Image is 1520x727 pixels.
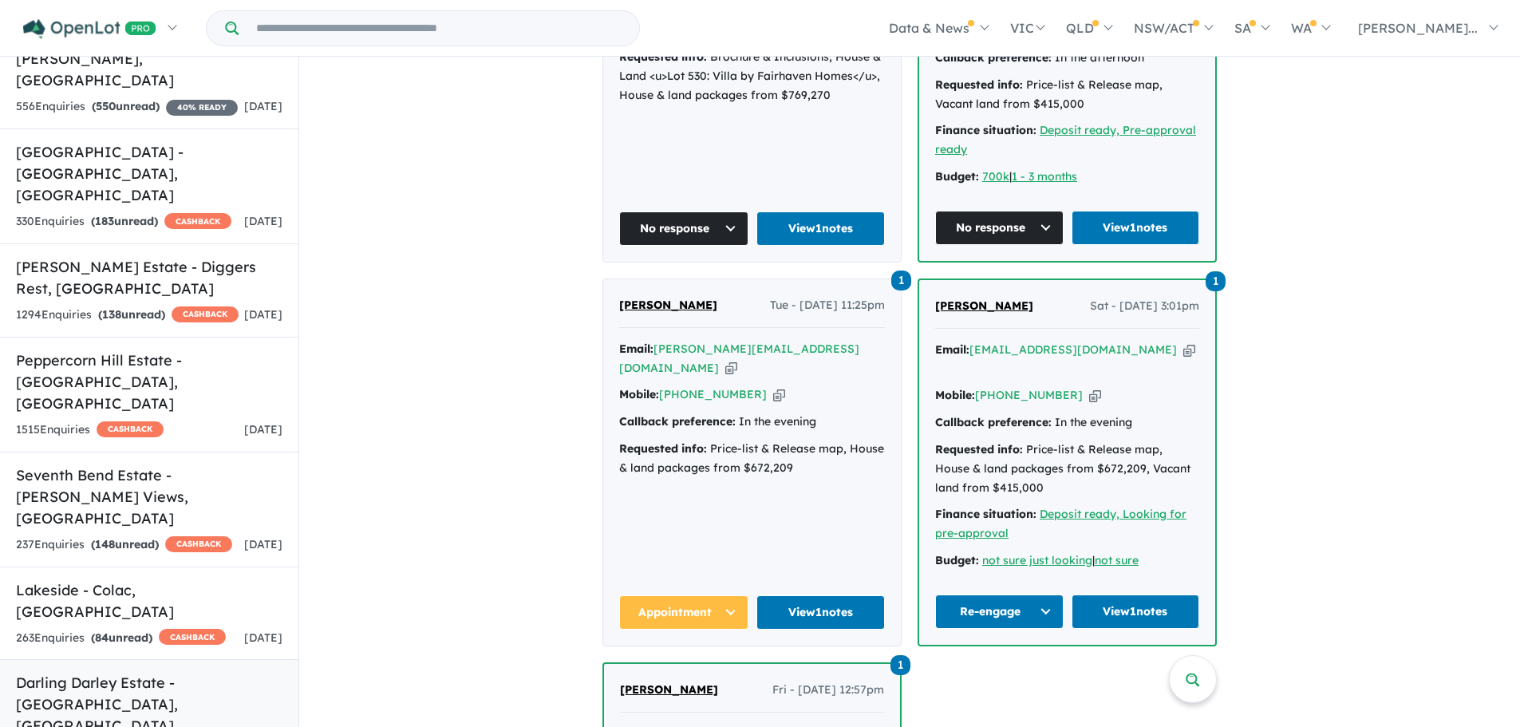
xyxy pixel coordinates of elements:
div: Price-list & Release map, House & land packages from $672,209, Vacant land from $415,000 [935,441,1199,497]
div: In the evening [935,413,1199,433]
span: 138 [102,307,121,322]
h5: Lakeside - Colac , [GEOGRAPHIC_DATA] [16,579,282,622]
strong: ( unread) [91,214,158,228]
strong: Budget: [935,169,979,184]
span: [PERSON_NAME] [619,298,717,312]
span: 183 [95,214,114,228]
strong: ( unread) [98,307,165,322]
span: [PERSON_NAME]... [1358,20,1478,36]
span: CASHBACK [164,213,231,229]
strong: ( unread) [91,630,152,645]
strong: Budget: [935,553,979,567]
h5: Peppercorn Hill Estate - [GEOGRAPHIC_DATA] , [GEOGRAPHIC_DATA] [16,350,282,414]
strong: Requested info: [619,441,707,456]
span: [DATE] [244,422,282,437]
a: [PERSON_NAME] [620,681,718,700]
a: [PERSON_NAME] [935,297,1033,316]
a: [PERSON_NAME] [619,296,717,315]
a: Deposit ready, Looking for pre-approval [935,507,1186,540]
div: Price-list & Release map, House & land packages from $672,209 [619,440,885,478]
span: 550 [96,99,116,113]
strong: Finance situation: [935,507,1036,521]
span: CASHBACK [165,536,232,552]
button: Re-engage [935,595,1064,629]
span: [DATE] [244,537,282,551]
button: Copy [1183,342,1195,358]
a: View1notes [756,211,886,246]
div: | [935,551,1199,571]
span: CASHBACK [172,306,239,322]
h5: [GEOGRAPHIC_DATA] - [GEOGRAPHIC_DATA] , [GEOGRAPHIC_DATA] [16,141,282,206]
span: CASHBACK [97,421,164,437]
div: 330 Enquir ies [16,212,231,231]
div: | [935,168,1199,187]
span: [DATE] [244,630,282,645]
img: Openlot PRO Logo White [23,19,156,39]
strong: Mobile: [935,388,975,402]
span: 84 [95,630,109,645]
div: 263 Enquir ies [16,629,226,648]
strong: Finance situation: [935,123,1036,137]
h5: [PERSON_NAME] Estate - Diggers Rest , [GEOGRAPHIC_DATA] [16,256,282,299]
div: 556 Enquir ies [16,97,238,117]
a: View1notes [1072,595,1200,629]
strong: Callback preference: [935,415,1052,429]
strong: Requested info: [935,77,1023,92]
strong: Mobile: [619,387,659,401]
a: Deposit ready, Pre-approval ready [935,123,1196,156]
button: Copy [773,386,785,403]
div: 237 Enquir ies [16,535,232,555]
strong: Requested info: [935,442,1023,456]
a: 1 [891,269,911,290]
button: Appointment [619,595,748,630]
strong: Email: [619,342,653,356]
strong: ( unread) [92,99,160,113]
span: [DATE] [244,214,282,228]
a: View1notes [1072,211,1200,245]
span: 40 % READY [166,100,238,116]
h5: Seventh Bend Estate - [PERSON_NAME] Views , [GEOGRAPHIC_DATA] [16,464,282,529]
input: Try estate name, suburb, builder or developer [242,11,636,45]
a: [EMAIL_ADDRESS][DOMAIN_NAME] [969,342,1177,357]
span: CASHBACK [159,629,226,645]
div: Brochure & Inclusions, House & Land <u>Lot 530: Villa by Fairhaven Homes</u>, House & land packag... [619,48,885,105]
button: Copy [725,360,737,377]
div: In the afternoon [935,49,1199,68]
span: 1 [890,655,910,675]
a: [PHONE_NUMBER] [659,387,767,401]
strong: Callback preference: [619,414,736,429]
span: [PERSON_NAME] [935,298,1033,313]
a: not sure just looking [982,553,1092,567]
span: Fri - [DATE] 12:57pm [772,681,884,700]
span: [PERSON_NAME] [620,682,718,697]
a: 1 [890,654,910,675]
strong: Callback preference: [935,50,1052,65]
span: [DATE] [244,99,282,113]
a: 1 [1206,270,1226,291]
span: 1 [891,271,911,290]
span: Tue - [DATE] 11:25pm [770,296,885,315]
a: [PERSON_NAME][EMAIL_ADDRESS][DOMAIN_NAME] [619,342,859,375]
button: No response [935,211,1064,245]
strong: ( unread) [91,537,159,551]
a: 700k [982,169,1009,184]
a: [PHONE_NUMBER] [975,388,1083,402]
div: In the evening [619,413,885,432]
button: Copy [1089,387,1101,404]
div: Price-list & Release map, Vacant land from $415,000 [935,76,1199,114]
a: not sure [1095,553,1139,567]
a: View1notes [756,595,886,630]
span: [DATE] [244,307,282,322]
span: 148 [95,537,115,551]
span: 1 [1206,271,1226,291]
span: Sat - [DATE] 3:01pm [1090,297,1199,316]
h5: [PERSON_NAME] Fields Estate - [PERSON_NAME] , [GEOGRAPHIC_DATA] [16,26,282,91]
strong: Requested info: [619,49,707,64]
u: 1 - 3 months [1012,169,1077,184]
div: 1515 Enquir ies [16,421,164,440]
